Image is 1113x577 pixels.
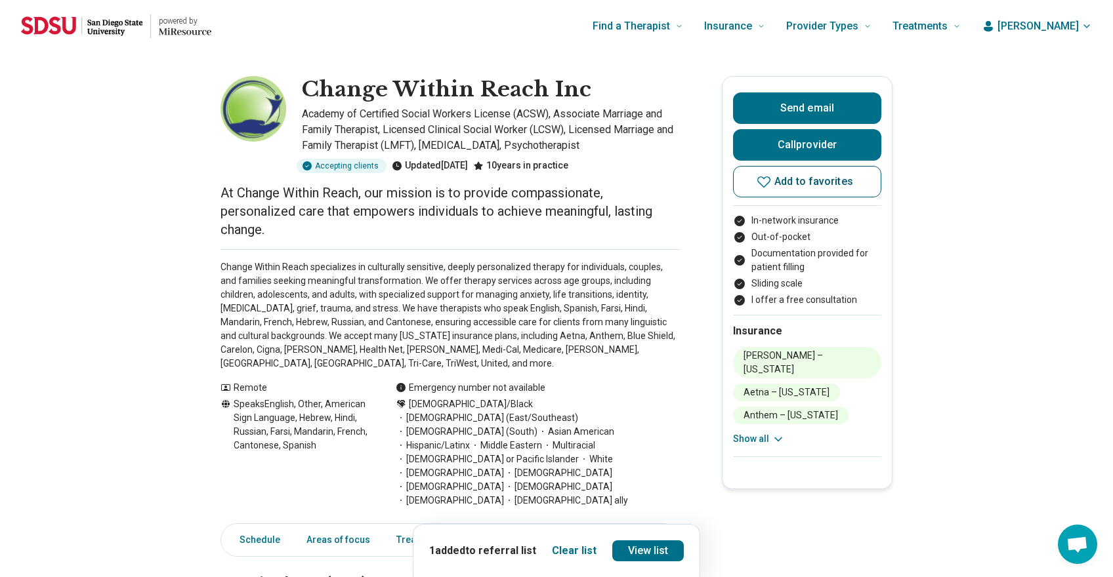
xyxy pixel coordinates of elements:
div: Accepting clients [297,159,387,173]
p: Change Within Reach specializes in culturally sensitive, deeply personalized therapy for individu... [220,260,680,370]
a: Areas of focus [299,527,378,553]
span: White [579,452,613,466]
span: Find a Therapist [593,17,670,35]
span: [DEMOGRAPHIC_DATA] ally [504,494,628,507]
ul: Payment options [733,214,881,307]
a: Schedule [224,527,288,553]
span: Asian American [537,425,614,439]
span: [DEMOGRAPHIC_DATA] [396,494,504,507]
span: Hispanic/Latinx [396,439,470,452]
span: [DEMOGRAPHIC_DATA] or Pacific Islander [396,452,579,466]
li: In-network insurance [733,214,881,228]
span: [PERSON_NAME] [997,18,1079,34]
li: I offer a free consultation [733,293,881,307]
div: Updated [DATE] [392,159,468,173]
button: Send email [733,92,881,124]
span: [DEMOGRAPHIC_DATA] [504,466,612,480]
span: [DEMOGRAPHIC_DATA] [396,480,504,494]
a: Treatments [388,527,453,553]
p: Academy of Certified Social Workers License (ACSW), Associate Marriage and Family Therapist, Lice... [302,106,680,153]
li: Anthem – [US_STATE] [733,407,849,424]
div: Emergency number not available [396,381,545,395]
button: [PERSON_NAME] [982,18,1092,34]
div: Speaks English, Other, American Sign Language, Hebrew, Hindi, Russian, Farsi, Mandarin, French, C... [220,397,369,507]
span: Middle Eastern [470,439,542,452]
a: View list [612,540,684,561]
span: Insurance [704,17,752,35]
h2: Insurance [733,323,881,339]
span: Treatments [892,17,948,35]
li: Documentation provided for patient filling [733,247,881,274]
button: Show all [733,432,785,446]
a: Home page [21,5,211,47]
img: Change Within Reach Inc, Academy of Certified Social Workers License (ACSW) [220,76,286,142]
span: [DEMOGRAPHIC_DATA] (East/Southeast) [396,411,578,425]
button: Callprovider [733,129,881,161]
li: Out-of-pocket [733,230,881,244]
button: Clear list [552,543,597,559]
h1: Change Within Reach Inc [302,76,591,104]
span: [DEMOGRAPHIC_DATA] [396,466,504,480]
button: Add to favorites [733,166,881,197]
li: Sliding scale [733,277,881,290]
p: powered by [159,16,211,26]
p: 1 added [429,543,536,559]
li: [PERSON_NAME] – [US_STATE] [733,347,881,378]
span: [DEMOGRAPHIC_DATA]/Black [409,397,533,411]
div: Remote [220,381,369,395]
span: Add to favorites [774,176,853,187]
span: [DEMOGRAPHIC_DATA] [504,480,612,494]
p: At Change Within Reach, our mission is to provide compassionate, personalized care that empowers ... [220,184,680,239]
div: Open chat [1058,525,1097,564]
span: to referral list [465,544,536,557]
span: Provider Types [786,17,858,35]
div: 10 years in practice [473,159,568,173]
span: Multiracial [542,439,595,452]
li: Aetna – [US_STATE] [733,384,840,401]
span: [DEMOGRAPHIC_DATA] (South) [396,425,537,439]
